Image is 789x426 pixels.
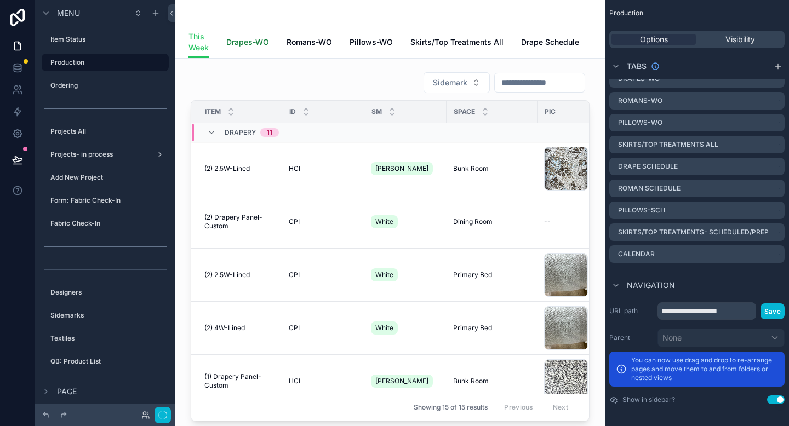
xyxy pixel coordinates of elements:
label: Ordering [50,81,167,90]
span: Tabs [627,61,647,72]
label: Show in sidebar? [622,395,675,404]
div: 11 [267,128,272,137]
span: Romans-WO [287,37,332,48]
a: Projects- in process [42,146,169,163]
span: ID [289,107,296,116]
span: (2) 4W-Lined [204,324,245,332]
span: Visibility [725,34,755,45]
a: Skirts/Top Treatments All [410,32,504,54]
span: Navigation [627,280,675,291]
span: Production [609,9,643,18]
label: QB: Product List [50,357,167,366]
a: Production [42,54,169,71]
label: Pillows-SCH [618,206,665,215]
a: Drapes-WO [226,32,269,54]
span: Menu [57,8,80,19]
span: (2) 2.5W-Lined [204,270,250,279]
span: Pic [545,107,556,116]
a: Form: Fabric Check-In [42,192,169,209]
a: Item Status [42,31,169,48]
span: This Week [188,31,209,53]
span: Options [640,34,668,45]
label: Calendar [618,250,655,258]
button: None [658,329,785,347]
span: Drapes-WO [226,37,269,48]
label: Projects- in process [50,150,151,159]
a: Sidemarks [42,307,169,324]
span: (1) Drapery Panel- Custom [204,372,276,390]
label: Skirts/Top Treatments- scheduled/prep [618,228,769,237]
span: (2) Drapery Panel- Custom [204,213,276,231]
span: SM [371,107,382,116]
a: Fabric Check-In [42,215,169,232]
span: Skirts/Top Treatments All [410,37,504,48]
span: None [662,332,682,343]
label: URL path [609,307,653,315]
label: Add New Project [50,173,167,182]
span: Drapery [225,128,256,137]
label: Parent [609,333,653,342]
a: Textiles [42,330,169,347]
a: Romans-WO [287,32,332,54]
span: Space [454,107,475,116]
span: Pillows-WO [350,37,393,48]
a: Projects All [42,123,169,140]
label: Textiles [50,334,167,343]
a: My Profile [42,376,169,393]
label: Projects All [50,127,167,136]
span: Drape Schedule [521,37,579,48]
label: Drape Schedule [618,162,678,171]
label: Pillows-WO [618,118,662,127]
a: This Week [188,27,209,59]
a: QB: Product List [42,353,169,370]
label: Fabric Check-In [50,219,167,228]
a: Add New Project [42,169,169,186]
a: Pillows-WO [350,32,393,54]
label: Drapes-WO [618,74,660,83]
p: You can now use drag and drop to re-arrange pages and move them to and from folders or nested views [631,356,778,382]
label: Production [50,58,162,67]
span: Page [57,386,77,397]
a: Drape Schedule [521,32,579,54]
span: (2) 2.5W-Lined [204,164,250,173]
label: Designers [50,288,167,297]
a: Designers [42,284,169,301]
span: Showing 15 of 15 results [414,403,488,412]
label: Roman Schedule [618,184,681,193]
label: Item Status [50,35,167,44]
a: Ordering [42,77,169,94]
button: Save [761,303,785,319]
label: Skirts/Top Treatments All [618,140,718,149]
label: Form: Fabric Check-In [50,196,167,205]
span: Item [205,107,221,116]
label: Romans-WO [618,96,662,105]
label: Sidemarks [50,311,167,320]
